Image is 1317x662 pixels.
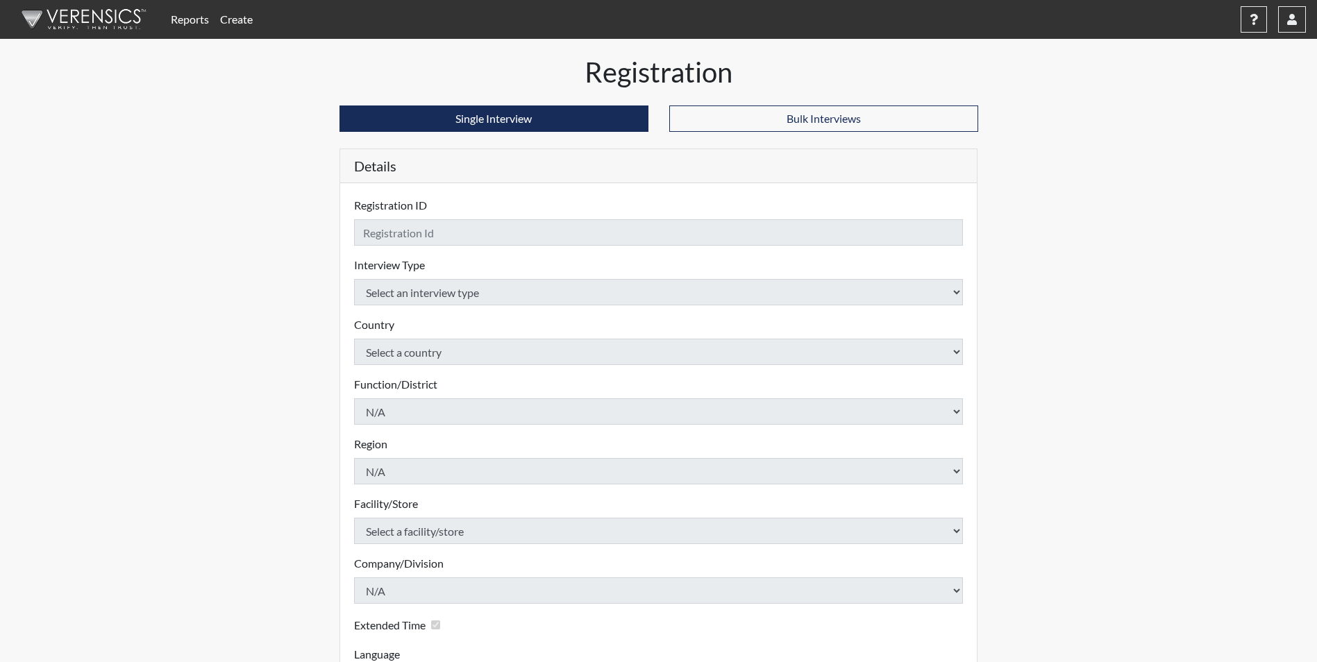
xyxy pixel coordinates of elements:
[339,105,648,132] button: Single Interview
[354,197,427,214] label: Registration ID
[354,555,444,572] label: Company/Division
[354,617,426,634] label: Extended Time
[354,257,425,273] label: Interview Type
[669,105,978,132] button: Bulk Interviews
[354,436,387,452] label: Region
[339,56,978,89] h1: Registration
[354,495,418,512] label: Facility/Store
[215,6,258,33] a: Create
[354,316,394,333] label: Country
[354,376,437,393] label: Function/District
[165,6,215,33] a: Reports
[340,149,978,183] h5: Details
[354,615,446,635] div: Checking this box will provide the interviewee with an accomodation of extra time to answer each ...
[354,219,964,246] input: Insert a Registration ID, which needs to be a unique alphanumeric value for each interviewee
